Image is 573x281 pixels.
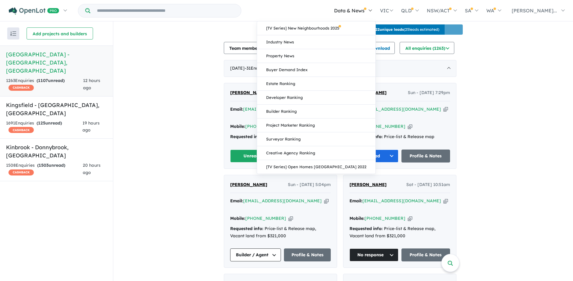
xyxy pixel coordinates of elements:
strong: Email: [230,198,243,204]
div: 1263 Enquir ies [6,77,83,92]
button: Copy [288,215,293,222]
strong: Mobile: [349,216,365,221]
a: [PERSON_NAME] [230,89,267,96]
div: 1691 Enquir ies [6,120,82,134]
a: [PHONE_NUMBER] [365,124,405,129]
button: All enquiries (1263) [400,42,454,54]
strong: Email: [349,198,362,204]
a: [EMAIL_ADDRESS][DOMAIN_NAME] [362,106,441,112]
a: Creative Agency Ranking [257,146,375,160]
div: Price-list & Release map [230,133,331,140]
a: Industry News [257,35,375,49]
span: 1107 [38,78,48,83]
span: CASHBACK [8,127,34,133]
button: Copy [443,198,448,204]
span: 125 [38,120,45,126]
a: Profile & Notes [401,150,450,163]
span: Sun - [DATE] 7:29pm [408,89,450,96]
a: [EMAIL_ADDRESS][DOMAIN_NAME] [243,198,322,204]
strong: Requested info: [349,226,383,231]
a: [PHONE_NUMBER] [245,124,286,129]
button: Copy [443,106,448,112]
span: 20 hours ago [83,163,101,175]
div: Price-list & Release map [349,133,450,140]
button: Team member settings (11) [224,42,291,54]
img: Openlot PRO Logo White [9,7,59,15]
a: Buyer Demand Index [257,63,375,77]
strong: ( unread) [37,120,62,126]
a: [EMAIL_ADDRESS][DOMAIN_NAME] [362,198,441,204]
a: [TV Series] Open Homes [GEOGRAPHIC_DATA] 2022 [257,160,375,174]
span: 12 hours ago [83,78,100,90]
span: CASHBACK [8,169,34,175]
button: Add projects and builders [27,27,93,39]
strong: Email: [230,106,243,112]
strong: Mobile: [230,124,245,129]
span: 19 hours ago [82,120,100,133]
strong: ( unread) [37,163,65,168]
a: Profile & Notes [401,248,450,261]
p: [DATE] - [DATE] - ( 25 leads estimated) [314,27,439,32]
div: [DATE] [224,60,456,77]
b: 22 unique leads [375,27,404,32]
span: [PERSON_NAME] [349,182,387,187]
h5: Kinbrook - Donnybrook , [GEOGRAPHIC_DATA] [6,143,107,159]
span: Sat - [DATE] 10:51am [406,181,450,188]
a: [TV Series] New Neighbourhoods 2025 [257,21,375,35]
button: Unread [230,150,279,163]
span: - 31 Enquir ies [245,65,291,71]
div: Price-list & Release map, Vacant land from $321,000 [349,225,450,240]
button: Copy [408,215,412,222]
strong: ( unread) [37,78,65,83]
strong: Mobile: [230,216,245,221]
a: Property News [257,49,375,63]
a: Builder Ranking [257,105,375,118]
a: [PHONE_NUMBER] [365,216,405,221]
span: [PERSON_NAME] [230,90,267,95]
span: CASHBACK [8,85,34,91]
a: [PERSON_NAME] [349,181,387,188]
span: [PERSON_NAME]... [512,8,557,14]
a: Developer Ranking [257,91,375,105]
a: [PERSON_NAME] [230,181,267,188]
button: No response [349,248,398,261]
button: Copy [408,123,412,130]
button: Builder / Agent [230,248,281,261]
div: Price-list & Release map, Vacant land from $321,000 [230,225,331,240]
a: [EMAIL_ADDRESS][DOMAIN_NAME] [243,106,322,112]
strong: Requested info: [230,134,263,139]
span: 1503 [39,163,49,168]
h5: [GEOGRAPHIC_DATA] - [GEOGRAPHIC_DATA] , [GEOGRAPHIC_DATA] [6,50,107,75]
a: [PHONE_NUMBER] [245,216,286,221]
div: 1508 Enquir ies [6,162,83,176]
h5: Kingsfield - [GEOGRAPHIC_DATA] , [GEOGRAPHIC_DATA] [6,101,107,117]
span: Sun - [DATE] 5:04pm [288,181,331,188]
button: Copy [324,198,329,204]
input: Try estate name, suburb, builder or developer [92,4,240,17]
a: Project Marketer Ranking [257,118,375,132]
img: sort.svg [10,31,16,36]
a: Surveyor Ranking [257,132,375,146]
span: [PERSON_NAME] [230,182,267,187]
strong: Requested info: [230,226,263,231]
a: Profile & Notes [284,248,331,261]
a: Estate Ranking [257,77,375,91]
